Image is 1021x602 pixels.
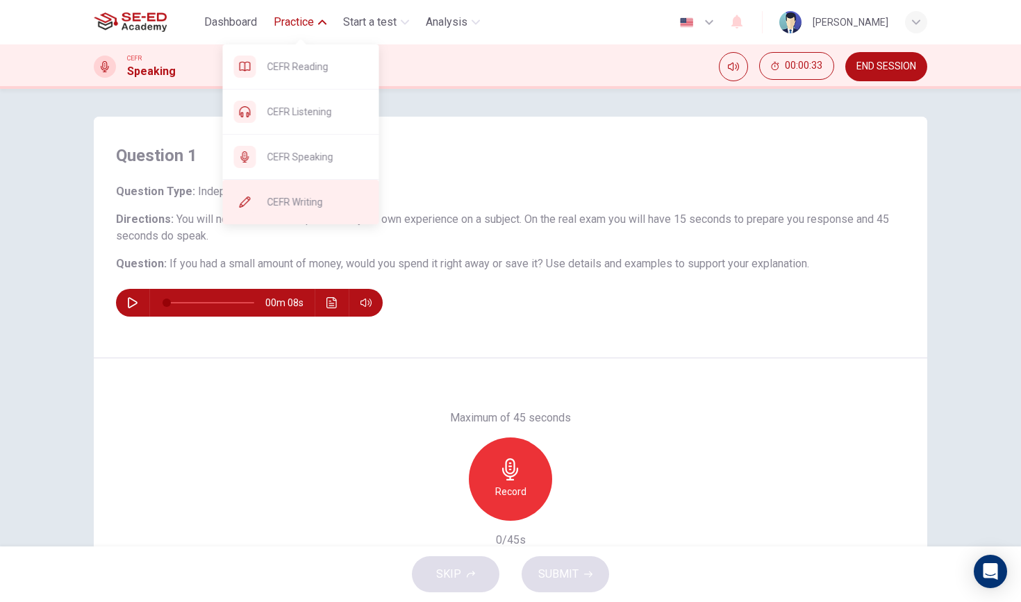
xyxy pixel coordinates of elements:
[223,180,379,224] div: CEFR Writing
[223,135,379,179] div: CEFR Speaking
[785,60,822,72] span: 00:00:33
[267,194,368,210] span: CEFR Writing
[116,144,905,167] h4: Question 1
[759,52,834,80] button: 00:00:33
[267,103,368,120] span: CEFR Listening
[265,289,315,317] span: 00m 08s
[856,61,916,72] span: END SESSION
[495,483,526,500] h6: Record
[169,257,543,270] span: If you had a small amount of money, would you spend it right away or save it?
[469,437,552,521] button: Record
[223,90,379,134] div: CEFR Listening
[223,44,379,89] div: CEFR Reading
[204,14,257,31] span: Dashboard
[779,11,802,33] img: Profile picture
[343,14,397,31] span: Start a test
[267,149,368,165] span: CEFR Speaking
[845,52,927,81] button: END SESSION
[546,257,809,270] span: Use details and examples to support your explanation.
[94,8,167,36] img: SE-ED Academy logo
[338,10,415,35] button: Start a test
[195,185,268,198] span: Independent 1
[267,58,368,75] span: CEFR Reading
[116,256,905,272] h6: Question :
[719,52,748,81] div: Mute
[116,183,905,200] h6: Question Type :
[116,212,889,242] span: You will now be asked to speak from your own experience on a subject. On the real exam you will h...
[321,289,343,317] button: Click to see the audio transcription
[496,532,526,549] h6: 0/45s
[678,17,695,28] img: en
[759,52,834,81] div: Hide
[127,53,142,63] span: CEFR
[420,10,485,35] button: Analysis
[127,63,176,80] h1: Speaking
[426,14,467,31] span: Analysis
[116,211,905,244] h6: Directions :
[199,10,263,35] button: Dashboard
[813,14,888,31] div: [PERSON_NAME]
[274,14,314,31] span: Practice
[94,8,199,36] a: SE-ED Academy logo
[450,410,571,426] h6: Maximum of 45 seconds
[974,555,1007,588] div: Open Intercom Messenger
[268,10,332,35] button: Practice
